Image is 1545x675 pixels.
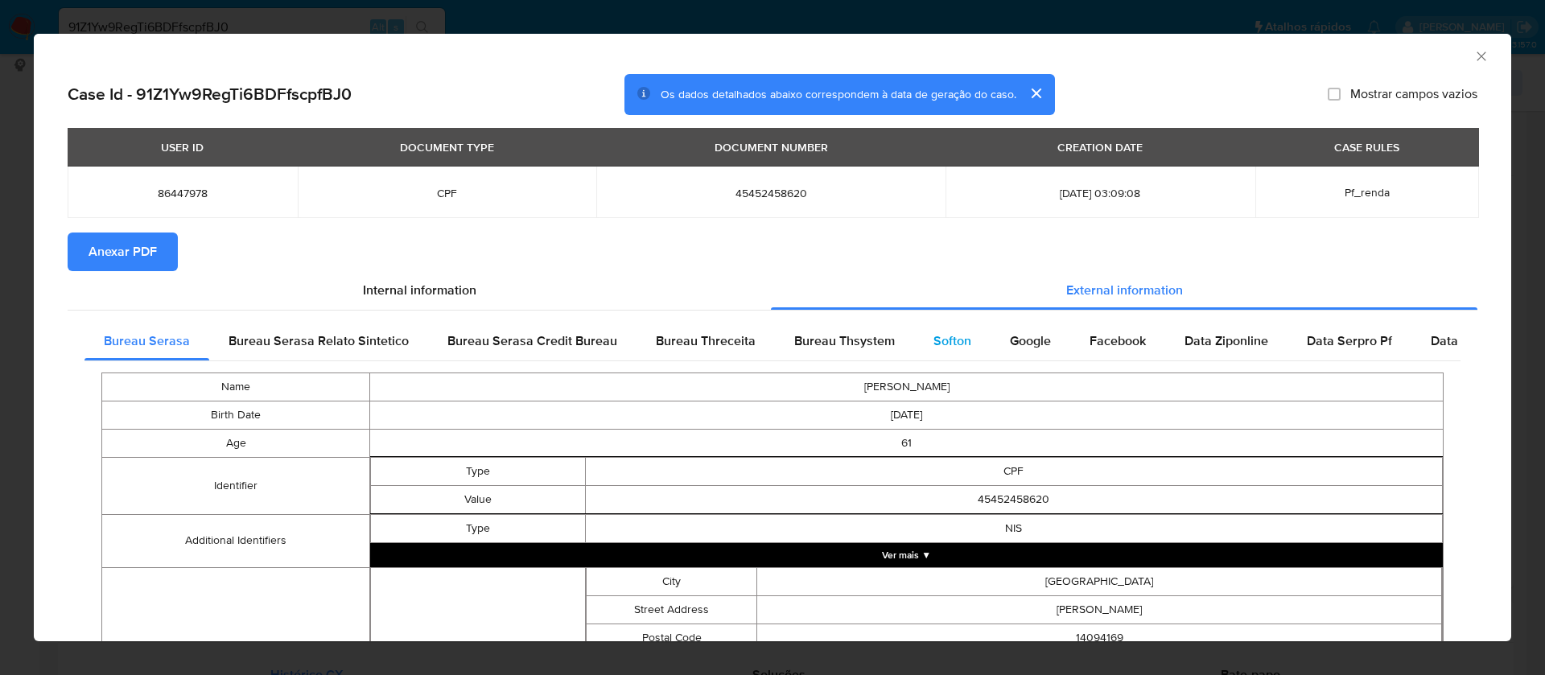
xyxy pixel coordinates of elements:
[317,186,578,200] span: CPF
[1090,331,1146,350] span: Facebook
[371,485,585,513] td: Value
[1307,331,1392,350] span: Data Serpro Pf
[68,271,1477,310] div: Detailed info
[661,86,1016,102] span: Os dados detalhados abaixo correspondem à data de geração do caso.
[585,485,1442,513] td: 45452458620
[585,457,1442,485] td: CPF
[1431,331,1515,350] span: Data Serpro Pj
[1048,134,1152,161] div: CREATION DATE
[229,331,409,350] span: Bureau Serasa Relato Sintetico
[363,281,476,299] span: Internal information
[1325,134,1409,161] div: CASE RULES
[84,322,1461,360] div: Detailed external info
[757,624,1442,652] td: 14094169
[371,457,585,485] td: Type
[1328,88,1341,101] input: Mostrar campos vazios
[102,514,370,567] td: Additional Identifiers
[656,331,756,350] span: Bureau Threceita
[447,331,617,350] span: Bureau Serasa Credit Bureau
[104,331,190,350] span: Bureau Serasa
[370,401,1444,429] td: [DATE]
[586,624,757,652] td: Postal Code
[370,543,1443,567] button: Expand array
[1345,184,1390,200] span: Pf_renda
[1350,86,1477,102] span: Mostrar campos vazios
[89,234,157,270] span: Anexar PDF
[68,233,178,271] button: Anexar PDF
[1016,74,1055,113] button: cerrar
[68,84,352,105] h2: Case Id - 91Z1Yw9RegTi6BDFfscpfBJ0
[87,186,278,200] span: 86447978
[102,401,370,429] td: Birth Date
[1010,331,1051,350] span: Google
[933,331,971,350] span: Softon
[102,372,370,401] td: Name
[102,429,370,457] td: Age
[586,595,757,624] td: Street Address
[390,134,504,161] div: DOCUMENT TYPE
[757,595,1442,624] td: [PERSON_NAME]
[1473,48,1488,63] button: Fechar a janela
[34,34,1511,641] div: closure-recommendation-modal
[370,372,1444,401] td: [PERSON_NAME]
[586,567,757,595] td: City
[1184,331,1268,350] span: Data Ziponline
[965,186,1236,200] span: [DATE] 03:09:08
[102,457,370,514] td: Identifier
[370,429,1444,457] td: 61
[616,186,926,200] span: 45452458620
[794,331,895,350] span: Bureau Thsystem
[371,514,585,542] td: Type
[757,567,1442,595] td: [GEOGRAPHIC_DATA]
[705,134,838,161] div: DOCUMENT NUMBER
[585,514,1442,542] td: NIS
[1066,281,1183,299] span: External information
[151,134,213,161] div: USER ID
